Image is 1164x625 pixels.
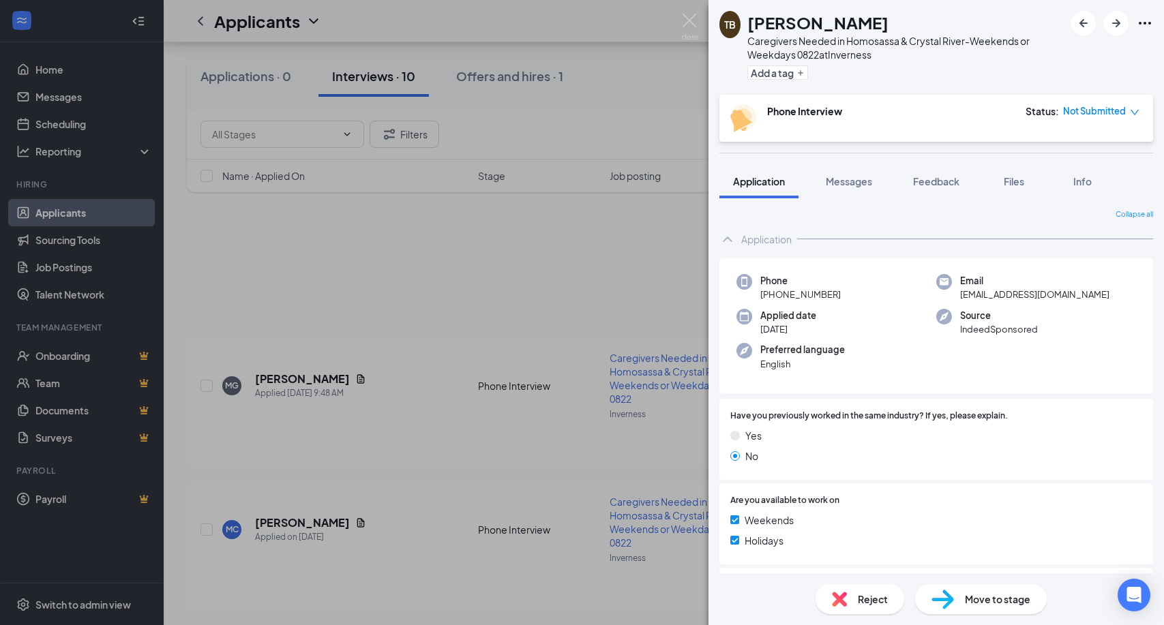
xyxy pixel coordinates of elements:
[1118,579,1150,611] div: Open Intercom Messenger
[1130,108,1139,117] span: down
[858,592,888,607] span: Reject
[1063,104,1126,118] span: Not Submitted
[760,309,816,322] span: Applied date
[960,322,1038,336] span: IndeedSponsored
[747,65,808,80] button: PlusAdd a tag
[745,533,784,548] span: Holidays
[965,592,1030,607] span: Move to stage
[1116,209,1153,220] span: Collapse all
[1108,15,1124,31] svg: ArrowRight
[796,69,805,77] svg: Plus
[741,232,792,246] div: Application
[745,513,794,528] span: Weekends
[960,288,1109,301] span: [EMAIL_ADDRESS][DOMAIN_NAME]
[745,448,758,463] span: No
[1073,175,1092,187] span: Info
[760,343,845,356] span: Preferred language
[724,18,736,31] div: TB
[960,274,1109,288] span: Email
[760,322,816,336] span: [DATE]
[747,11,889,34] h1: [PERSON_NAME]
[760,274,841,288] span: Phone
[733,175,785,187] span: Application
[719,231,736,247] svg: ChevronUp
[1075,15,1092,31] svg: ArrowLeftNew
[730,410,1008,423] span: Have you previously worked in the same industry? If yes, please explain.
[1026,104,1059,118] div: Status :
[745,428,762,443] span: Yes
[760,357,845,371] span: English
[960,309,1038,322] span: Source
[1071,11,1096,35] button: ArrowLeftNew
[913,175,959,187] span: Feedback
[1137,15,1153,31] svg: Ellipses
[1004,175,1024,187] span: Files
[1104,11,1129,35] button: ArrowRight
[730,494,839,507] span: Are you available to work on
[747,34,1064,61] div: Caregivers Needed in Homosassa & Crystal River-Weekends or Weekdays 0822 at Inverness
[760,288,841,301] span: [PHONE_NUMBER]
[767,105,842,117] b: Phone Interview
[826,175,872,187] span: Messages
